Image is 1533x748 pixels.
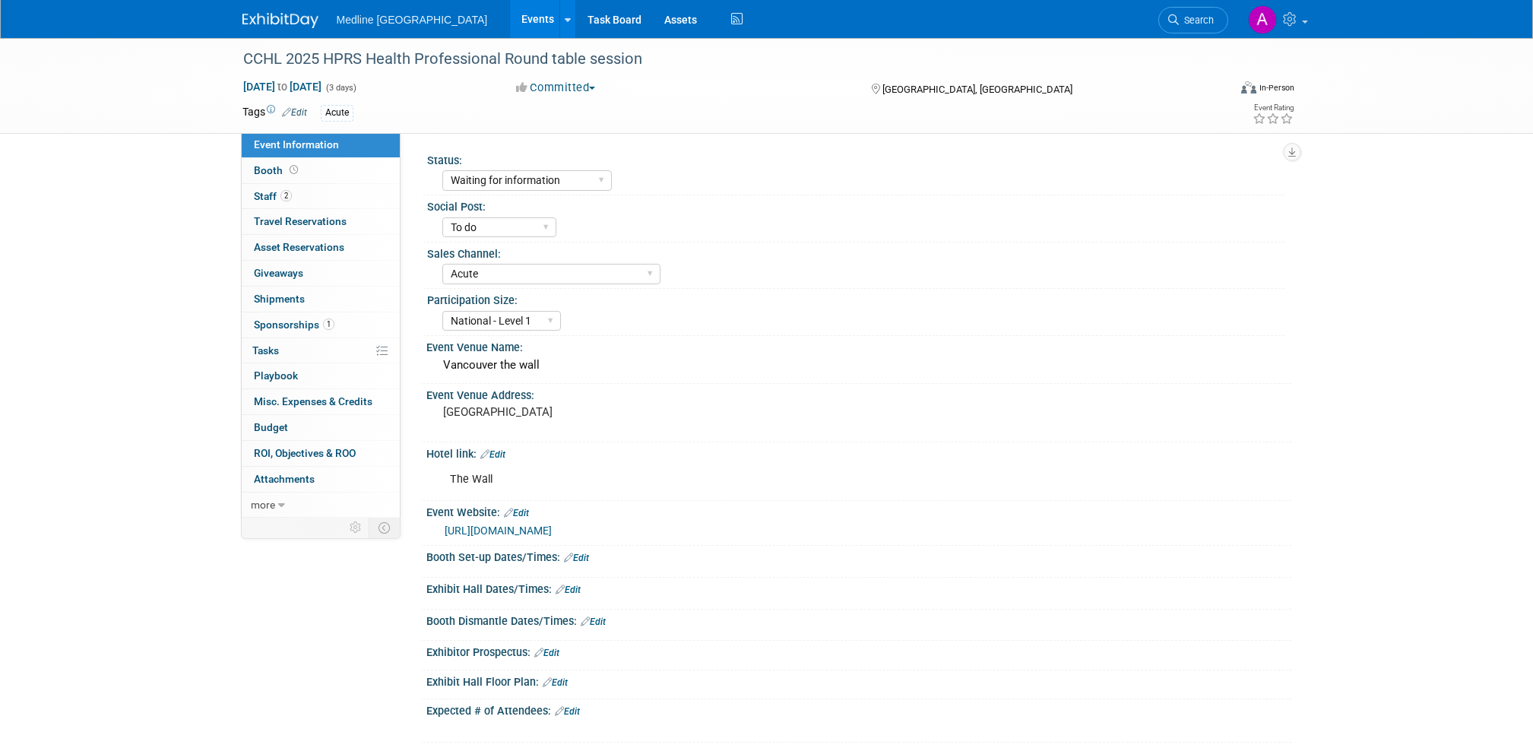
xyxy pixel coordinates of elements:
a: Edit [534,648,559,658]
div: Sales Channel: [427,242,1284,261]
div: Acute [321,105,353,121]
div: Exhibit Hall Dates/Times: [426,578,1291,597]
span: Giveaways [254,267,303,279]
div: Event Rating [1253,104,1294,112]
a: Attachments [242,467,400,492]
div: Booth Dismantle Dates/Times: [426,610,1291,629]
span: Booth [254,164,301,176]
a: Staff2 [242,184,400,209]
span: Travel Reservations [254,215,347,227]
a: Search [1158,7,1228,33]
a: [URL][DOMAIN_NAME] [445,525,552,537]
div: Social Post: [427,195,1284,214]
a: Budget [242,415,400,440]
span: Tasks [252,344,279,357]
span: Booth not reserved yet [287,164,301,176]
span: Playbook [254,369,298,382]
div: Exhibitor Prospectus: [426,641,1291,661]
pre: [GEOGRAPHIC_DATA] [443,405,770,419]
a: Edit [564,553,589,563]
a: Travel Reservations [242,209,400,234]
span: Sponsorships [254,319,334,331]
span: Search [1179,14,1214,26]
a: ROI, Objectives & ROO [242,441,400,466]
div: Expected # of Attendees: [426,699,1291,719]
span: [DATE] [DATE] [242,80,322,93]
span: [GEOGRAPHIC_DATA], [GEOGRAPHIC_DATA] [882,84,1072,95]
span: Budget [254,421,288,433]
td: Tags [242,104,307,122]
div: Event Venue Name: [426,336,1291,355]
div: Event Website: [426,501,1291,521]
a: Playbook [242,363,400,388]
div: Participation Size: [427,289,1284,308]
div: Hotel link: [426,442,1291,462]
a: Edit [556,585,581,595]
span: Event Information [254,138,339,151]
span: 1 [323,319,334,330]
span: Staff [254,190,292,202]
a: Shipments [242,287,400,312]
span: to [275,81,290,93]
img: Format-Inperson.png [1241,81,1256,93]
button: Committed [511,80,601,96]
a: Edit [480,449,505,460]
span: Shipments [254,293,305,305]
div: The Wall [439,464,1124,495]
a: Booth [242,158,400,183]
span: more [251,499,275,511]
div: Event Format [1139,79,1295,102]
td: Toggle Event Tabs [369,518,400,537]
img: Angela Douglas [1248,5,1277,34]
a: Event Information [242,132,400,157]
div: CCHL 2025 HPRS Health Professional Round table session [238,46,1205,73]
a: more [242,493,400,518]
td: Personalize Event Tab Strip [343,518,369,537]
a: Misc. Expenses & Credits [242,389,400,414]
div: Event Venue Address: [426,384,1291,403]
div: Exhibit Hall Floor Plan: [426,670,1291,690]
a: Edit [581,616,606,627]
div: Status: [427,149,1284,168]
span: Misc. Expenses & Credits [254,395,372,407]
span: (3 days) [325,83,356,93]
span: Attachments [254,473,315,485]
span: ROI, Objectives & ROO [254,447,356,459]
a: Edit [555,706,580,717]
a: Sponsorships1 [242,312,400,338]
img: ExhibitDay [242,13,318,28]
span: 2 [280,190,292,201]
a: Edit [543,677,568,688]
span: Asset Reservations [254,241,344,253]
a: Asset Reservations [242,235,400,260]
a: Edit [282,107,307,118]
span: Medline [GEOGRAPHIC_DATA] [337,14,488,26]
div: Booth Set-up Dates/Times: [426,546,1291,566]
div: Vancouver the wall [438,353,1280,377]
div: In-Person [1259,82,1294,93]
a: Tasks [242,338,400,363]
a: Edit [504,508,529,518]
a: Giveaways [242,261,400,286]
